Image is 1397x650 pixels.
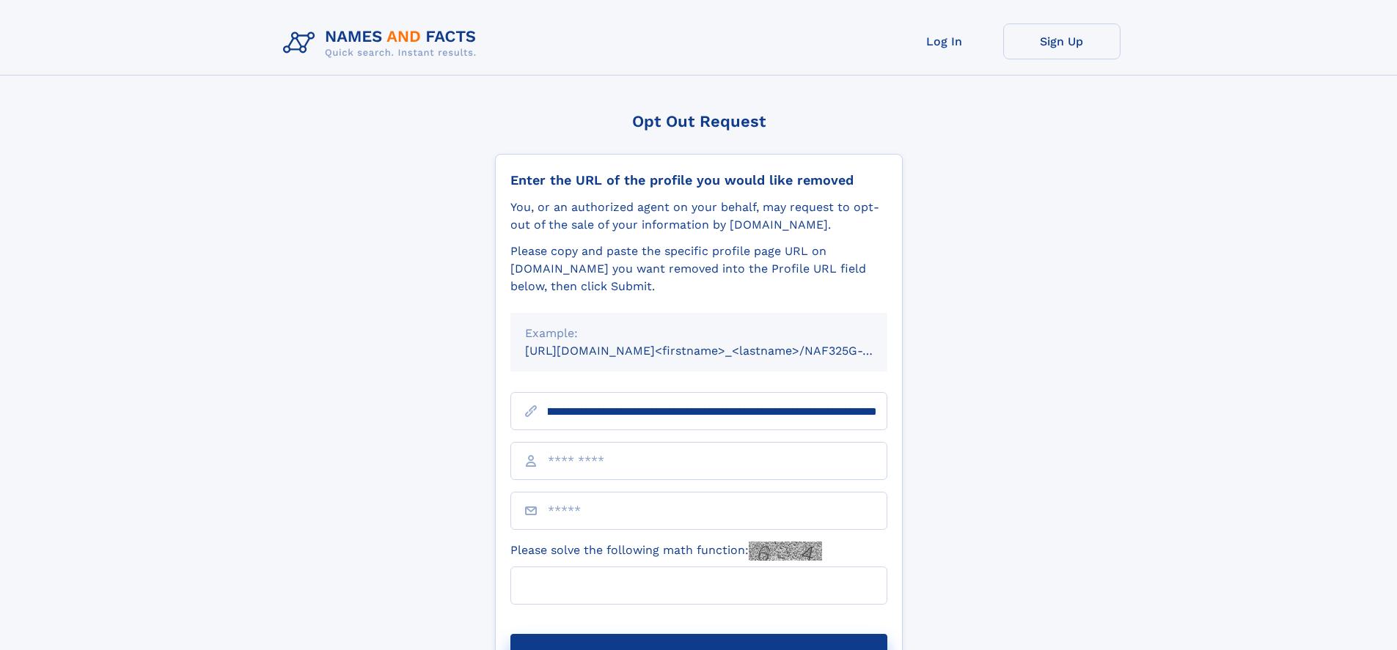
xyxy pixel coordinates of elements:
[886,23,1003,59] a: Log In
[510,199,887,234] div: You, or an authorized agent on your behalf, may request to opt-out of the sale of your informatio...
[510,243,887,295] div: Please copy and paste the specific profile page URL on [DOMAIN_NAME] you want removed into the Pr...
[495,112,903,130] div: Opt Out Request
[525,344,915,358] small: [URL][DOMAIN_NAME]<firstname>_<lastname>/NAF325G-xxxxxxxx
[510,542,822,561] label: Please solve the following math function:
[510,172,887,188] div: Enter the URL of the profile you would like removed
[1003,23,1121,59] a: Sign Up
[525,325,873,342] div: Example:
[277,23,488,63] img: Logo Names and Facts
